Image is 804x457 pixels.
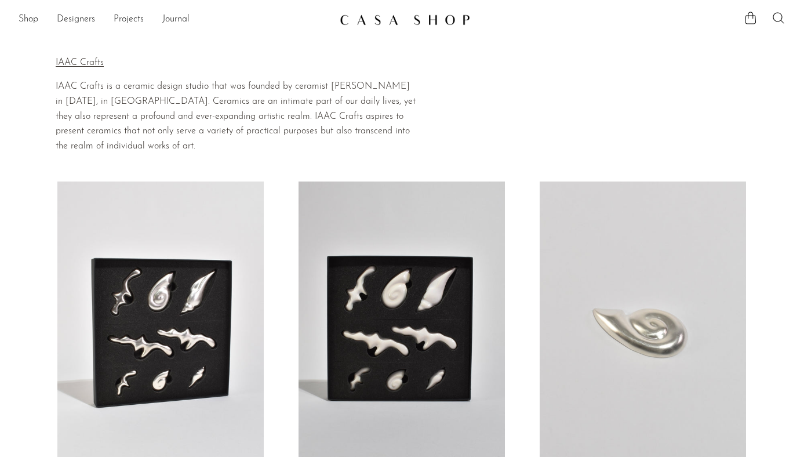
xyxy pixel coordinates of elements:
ul: NEW HEADER MENU [19,10,330,30]
a: Projects [114,12,144,27]
p: IAAC Crafts [56,56,417,71]
a: Designers [57,12,95,27]
p: IAAC Crafts is a ceramic design studio that was founded by ceramist [PERSON_NAME] in [DATE], in [... [56,79,417,154]
a: Journal [162,12,190,27]
a: Shop [19,12,38,27]
nav: Desktop navigation [19,10,330,30]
